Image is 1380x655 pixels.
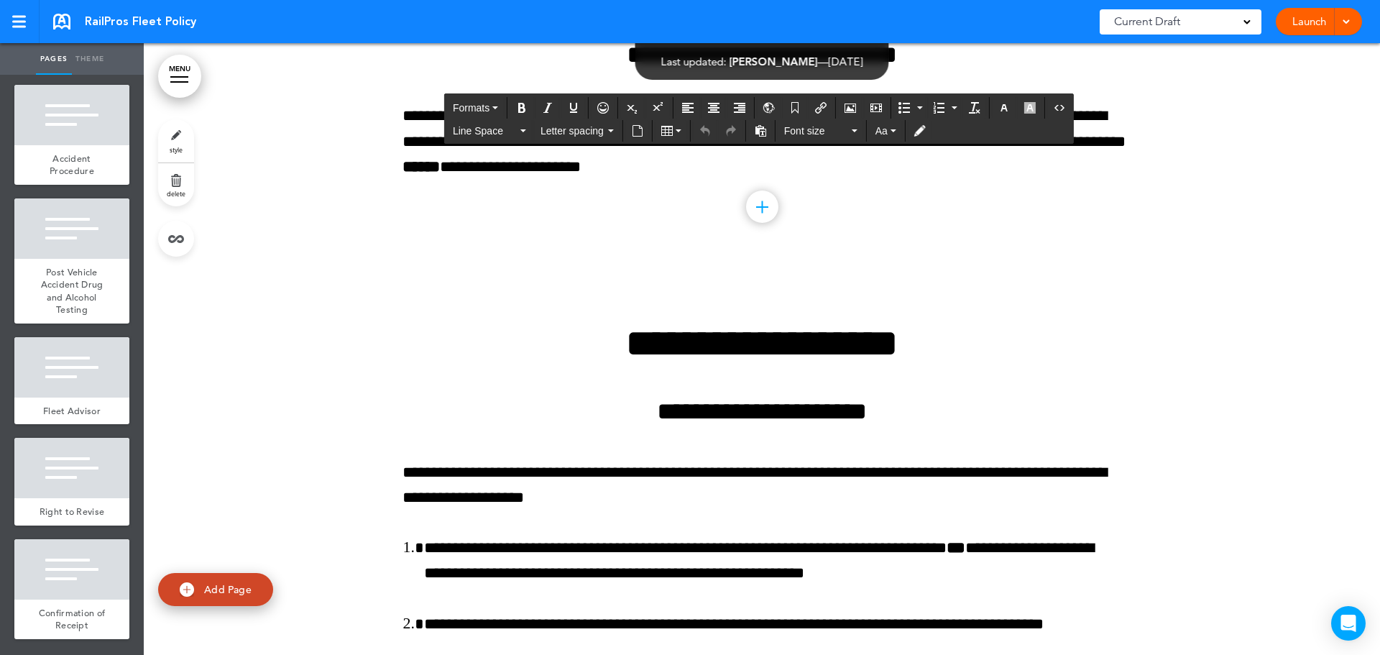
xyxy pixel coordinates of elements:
[14,398,129,425] a: Fleet Advisor
[14,600,129,639] a: Confirmation of Receipt
[1114,12,1180,32] span: Current Draft
[170,145,183,154] span: style
[36,43,72,75] a: Pages
[1331,606,1366,641] div: Open Intercom Messenger
[510,97,534,119] div: Bold
[783,97,807,119] div: Anchor
[620,97,645,119] div: Subscript
[661,55,727,68] span: Last updated:
[204,583,252,596] span: Add Page
[676,97,700,119] div: Align left
[158,119,194,162] a: style
[453,102,489,114] span: Formats
[158,163,194,206] a: delete
[561,97,586,119] div: Underline
[14,145,129,185] a: Accident Procedure
[41,266,103,316] span: Post Vehicle Accident Drug and Alcohol Testing
[809,97,833,119] div: Insert/edit airmason link
[908,120,932,142] div: Toggle Tracking Changes
[838,97,862,119] div: Airmason image
[540,124,605,138] span: Letter spacing
[784,124,849,138] span: Font size
[655,120,688,142] div: Table
[39,607,106,632] span: Confirmation of Receipt
[701,97,726,119] div: Align center
[875,125,888,137] span: Aa
[646,97,671,119] div: Superscript
[40,505,105,518] span: Right to Revise
[14,259,129,324] a: Post Vehicle Accident Drug and Alcohol Testing
[1287,8,1332,35] a: Launch
[661,56,863,67] div: —
[14,498,129,526] a: Right to Revise
[50,152,94,178] span: Accident Procedure
[829,55,863,68] span: [DATE]
[167,189,185,198] span: delete
[158,573,273,607] a: Add Page
[693,120,717,142] div: Undo
[85,14,196,29] span: RailPros Fleet Policy
[453,124,517,138] span: Line Space
[864,97,888,119] div: Insert/edit media
[962,97,987,119] div: Clear formatting
[719,120,743,142] div: Redo
[625,120,650,142] div: Insert document
[748,120,773,142] div: Paste as text
[180,582,194,597] img: add.svg
[72,43,108,75] a: Theme
[928,97,961,119] div: Numbered list
[757,97,781,119] div: Insert/Edit global anchor link
[43,405,101,417] span: Fleet Advisor
[730,55,818,68] span: [PERSON_NAME]
[893,97,926,119] div: Bullet list
[535,97,560,119] div: Italic
[158,55,201,98] a: MENU
[727,97,752,119] div: Align right
[1047,97,1072,119] div: Source code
